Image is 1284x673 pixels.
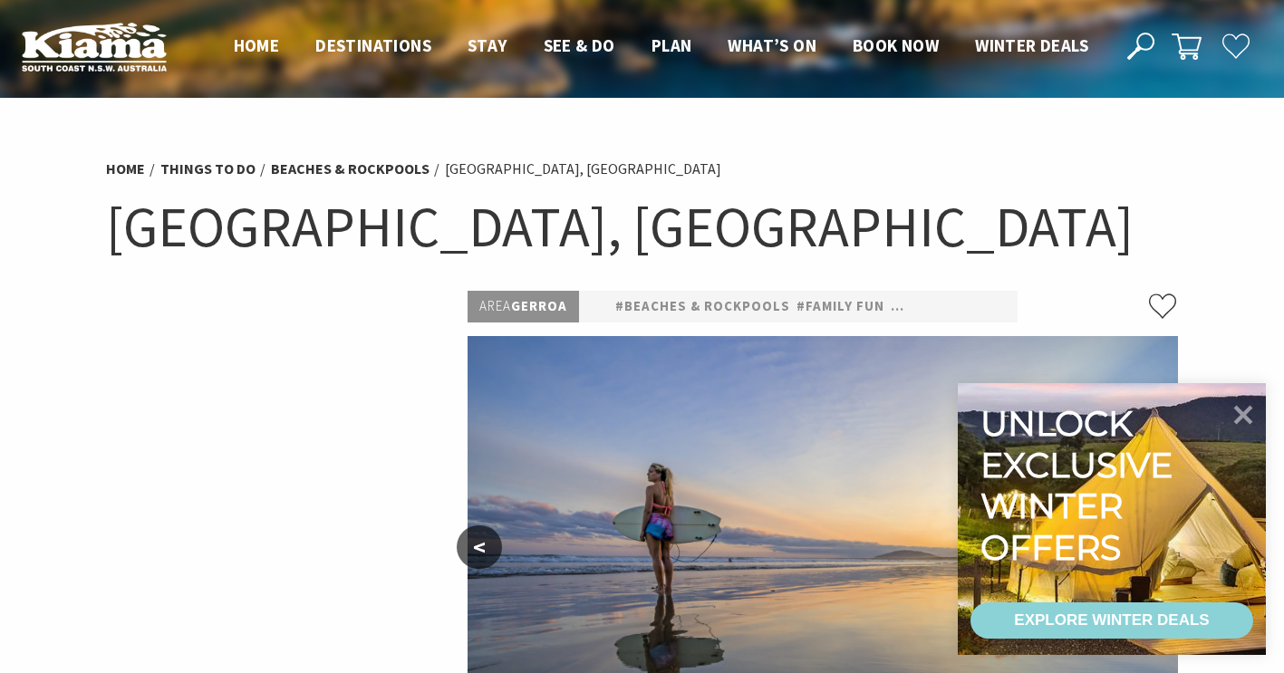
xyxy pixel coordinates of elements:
a: Home [106,159,145,178]
span: Destinations [315,34,431,56]
button: < [457,525,502,569]
span: See & Do [544,34,615,56]
div: Unlock exclusive winter offers [980,403,1181,568]
span: Winter Deals [975,34,1088,56]
span: Book now [853,34,939,56]
img: Kiama Logo [22,22,167,72]
a: #Family Fun [796,295,884,318]
span: Home [234,34,280,56]
div: EXPLORE WINTER DEALS [1014,602,1209,639]
span: Stay [468,34,507,56]
li: [GEOGRAPHIC_DATA], [GEOGRAPHIC_DATA] [445,158,721,181]
p: Gerroa [468,291,579,322]
nav: Main Menu [216,32,1106,62]
a: EXPLORE WINTER DEALS [970,602,1253,639]
a: Things To Do [160,159,256,178]
h1: [GEOGRAPHIC_DATA], [GEOGRAPHIC_DATA] [106,190,1179,264]
span: What’s On [728,34,816,56]
span: Plan [652,34,692,56]
a: #Natural Attractions [891,295,1067,318]
a: #Beaches & Rockpools [615,295,790,318]
span: Area [479,297,511,314]
a: Beaches & Rockpools [271,159,430,178]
